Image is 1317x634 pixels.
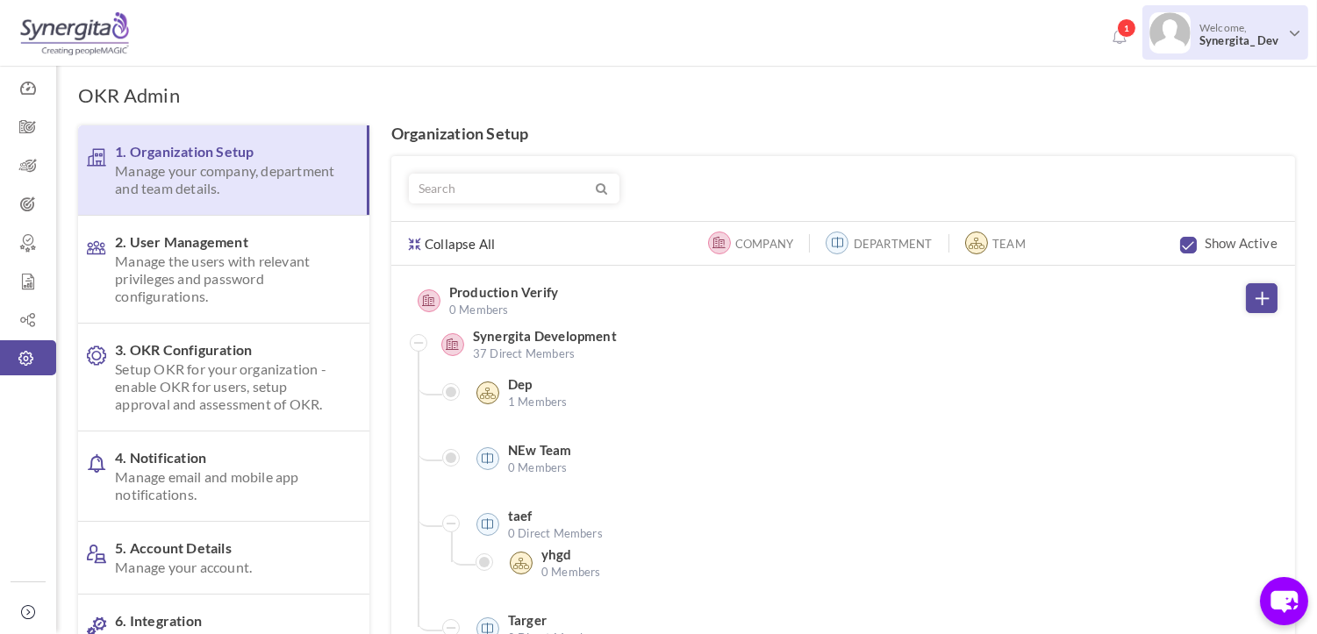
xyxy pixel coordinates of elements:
[20,11,129,55] img: Logo
[409,222,496,253] a: Collapse All
[1260,577,1308,625] button: chat-button
[473,345,617,362] span: 37 Direct Members
[1246,283,1278,313] a: Add
[854,235,933,253] label: Department
[541,563,601,581] span: 0 Members
[992,235,1026,253] label: Team
[735,235,793,253] label: Company
[1149,12,1191,53] img: Photo
[508,375,533,393] label: Dep
[115,233,342,305] span: 2. User Management
[508,441,572,459] label: NEw Team
[115,162,340,197] span: Manage your company, department and team details.
[410,175,594,203] input: Search
[1117,18,1136,38] span: 1
[115,360,342,413] span: Setup OKR for your organization - enable OKR for users, setup approval and assessment of OKR.
[1142,5,1308,56] a: Photo Welcome,Synergita_ Dev
[508,393,568,410] span: 1 Members
[449,283,558,301] label: Production Verify
[391,125,1295,143] h4: Organization Setup
[115,468,342,503] span: Manage email and mobile app notifications.
[115,253,342,305] span: Manage the users with relevant privileges and password configurations.
[508,524,603,542] span: 0 Direct Members
[473,327,617,345] label: Synergita Development
[1199,34,1282,47] span: Synergita_ Dev
[78,83,180,108] h1: OKR Admin
[541,545,572,563] label: yhgd
[115,559,342,576] span: Manage your account.
[115,539,342,576] span: 5. Account Details
[508,611,547,629] label: Targer
[508,459,572,476] span: 0 Members
[115,143,340,197] span: 1. Organization Setup
[115,449,342,503] span: 4. Notification
[449,301,558,318] span: 0 Members
[1191,12,1286,56] span: Welcome,
[115,341,342,413] span: 3. OKR Configuration
[508,507,533,524] label: taef
[1205,234,1278,252] label: Show Active
[1106,23,1134,51] a: Notifications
